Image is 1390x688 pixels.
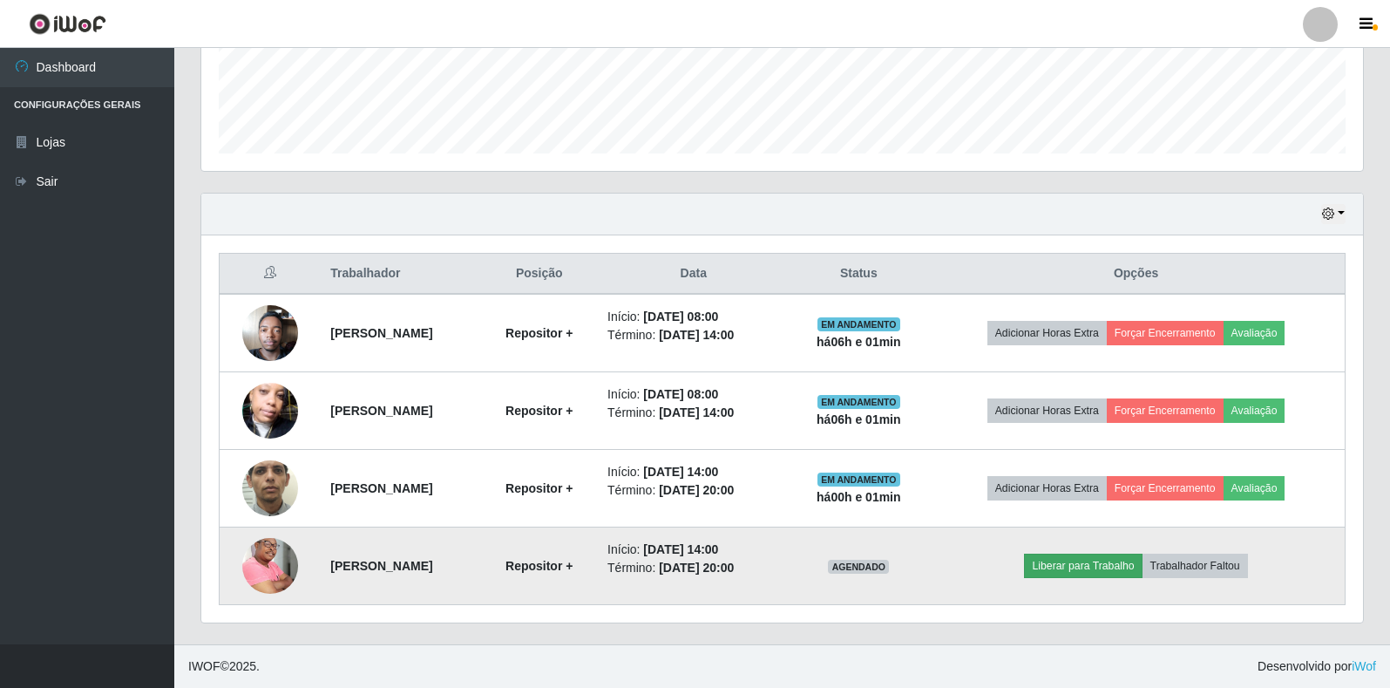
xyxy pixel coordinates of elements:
strong: Repositor + [505,559,573,573]
li: Término: [607,326,779,344]
time: [DATE] 08:00 [643,387,718,401]
button: Forçar Encerramento [1107,398,1224,423]
strong: [PERSON_NAME] [330,326,432,340]
button: Adicionar Horas Extra [987,321,1107,345]
button: Avaliação [1224,476,1285,501]
li: Término: [607,559,779,577]
button: Forçar Encerramento [1107,321,1224,345]
strong: [PERSON_NAME] [330,404,432,418]
strong: Repositor + [505,481,573,495]
button: Adicionar Horas Extra [987,398,1107,423]
li: Término: [607,481,779,500]
span: © 2025 . [188,657,260,676]
th: Trabalhador [320,254,481,295]
strong: [PERSON_NAME] [330,481,432,495]
time: [DATE] 20:00 [659,483,734,497]
strong: Repositor + [505,404,573,418]
th: Posição [481,254,597,295]
button: Avaliação [1224,398,1285,423]
time: [DATE] 14:00 [643,465,718,479]
li: Início: [607,308,779,326]
time: [DATE] 14:00 [659,328,734,342]
span: EM ANDAMENTO [817,473,900,487]
time: [DATE] 14:00 [643,542,718,556]
time: [DATE] 08:00 [643,310,718,324]
strong: [PERSON_NAME] [330,559,432,573]
button: Adicionar Horas Extra [987,476,1107,501]
time: [DATE] 14:00 [659,405,734,419]
a: iWof [1352,659,1376,673]
strong: há 06 h e 01 min [817,412,901,426]
th: Data [597,254,790,295]
img: CoreUI Logo [29,13,106,35]
button: Trabalhador Faltou [1143,554,1248,578]
span: AGENDADO [828,560,889,574]
button: Forçar Encerramento [1107,476,1224,501]
img: 1752179199159.jpeg [242,524,298,608]
li: Início: [607,385,779,404]
strong: há 06 h e 01 min [817,335,901,349]
strong: há 00 h e 01 min [817,490,901,504]
li: Início: [607,463,779,481]
button: Avaliação [1224,321,1285,345]
strong: Repositor + [505,326,573,340]
span: Desenvolvido por [1258,657,1376,676]
li: Início: [607,541,779,559]
span: IWOF [188,659,220,673]
span: EM ANDAMENTO [817,395,900,409]
img: 1740137875720.jpeg [242,296,298,371]
img: 1747894818332.jpeg [242,426,298,550]
span: EM ANDAMENTO [817,317,900,331]
button: Liberar para Trabalho [1024,554,1142,578]
time: [DATE] 20:00 [659,561,734,575]
img: 1753494056504.jpeg [242,361,298,460]
th: Status [790,254,927,295]
li: Término: [607,404,779,422]
th: Opções [927,254,1345,295]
